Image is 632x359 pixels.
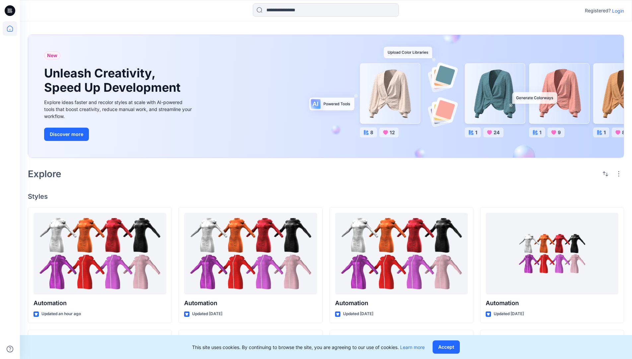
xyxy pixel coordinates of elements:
[335,213,468,295] a: Automation
[343,310,373,317] p: Updated [DATE]
[44,99,193,120] div: Explore ideas faster and recolor styles at scale with AI-powered tools that boost creativity, red...
[44,66,183,95] h1: Unleash Creativity, Speed Up Development
[335,299,468,308] p: Automation
[44,128,193,141] a: Discover more
[34,213,166,295] a: Automation
[184,213,317,295] a: Automation
[34,299,166,308] p: Automation
[612,7,624,14] p: Login
[192,310,222,317] p: Updated [DATE]
[486,213,618,295] a: Automation
[41,310,81,317] p: Updated an hour ago
[192,344,425,351] p: This site uses cookies. By continuing to browse the site, you are agreeing to our use of cookies.
[28,169,61,179] h2: Explore
[400,344,425,350] a: Learn more
[585,7,611,15] p: Registered?
[44,128,89,141] button: Discover more
[486,299,618,308] p: Automation
[28,192,624,200] h4: Styles
[47,52,57,60] span: New
[184,299,317,308] p: Automation
[494,310,524,317] p: Updated [DATE]
[433,340,460,354] button: Accept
